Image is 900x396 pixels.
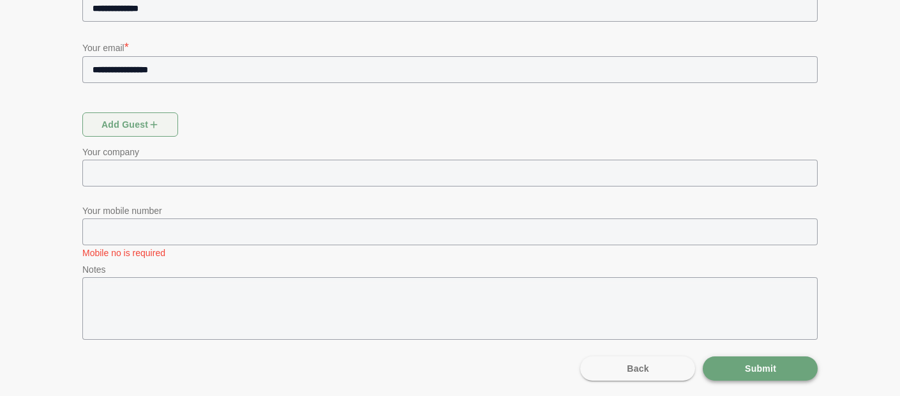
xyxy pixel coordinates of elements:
[82,112,178,137] button: Add guest
[580,356,695,381] button: Back
[82,262,818,277] p: Notes
[82,144,818,160] p: Your company
[82,247,818,259] p: Mobile no is required
[82,203,818,218] p: Your mobile number
[101,112,160,137] span: Add guest
[626,356,649,381] span: Back
[744,356,776,381] span: Submit
[703,356,818,381] button: Submit
[82,38,818,56] p: Your email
